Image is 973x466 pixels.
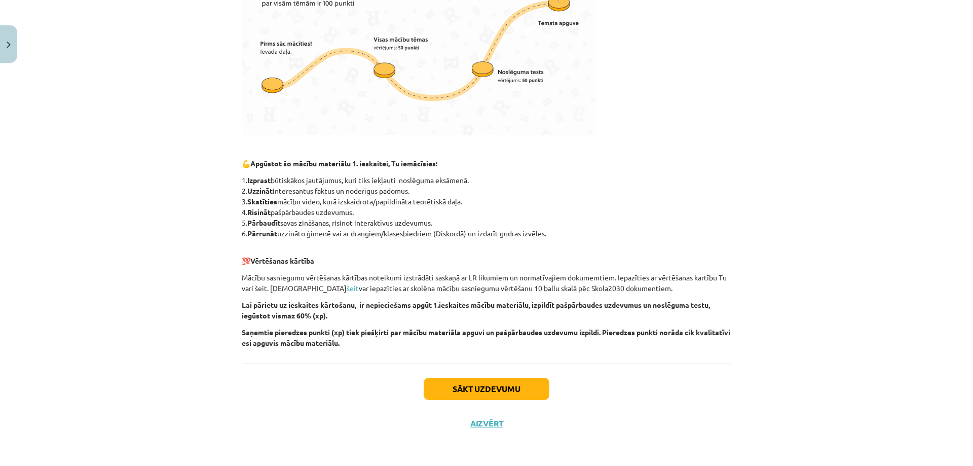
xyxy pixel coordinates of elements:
[347,283,359,293] a: šeit
[467,418,506,428] button: Aizvērt
[247,218,280,227] strong: Pārbaudīt
[247,229,277,238] strong: Pārrunāt
[242,272,731,294] p: Mācību sasniegumu vērtēšanas kārtības noteikumi izstrādāti saskaņā ar LR likumiem un normatīvajie...
[242,175,731,239] p: 1. būtiskākos jautājumus, kuri tiks iekļauti noslēguma eksāmenā. 2. interesantus faktus un noderī...
[247,175,271,185] strong: Izprast
[250,159,437,168] strong: Apgūstot šo mācību materiālu 1. ieskaitei, Tu iemācīsies:
[250,256,314,265] strong: Vērtēšanas kārtība
[242,158,731,169] p: 💪
[7,42,11,48] img: icon-close-lesson-0947bae3869378f0d4975bcd49f059093ad1ed9edebbc8119c70593378902aed.svg
[247,197,277,206] strong: Skatīties
[247,207,271,217] strong: Risināt
[242,328,730,347] strong: Saņemtie pieredzes punkti (xp) tiek piešķirti par mācību materiāla apguvi un pašpārbaudes uzdevum...
[247,186,273,195] strong: Uzzināt
[424,378,549,400] button: Sākt uzdevumu
[242,300,710,320] strong: Lai pārietu uz ieskaites kārtošanu, ir nepieciešams apgūt 1.ieskaites mācību materiālu, izpildīt ...
[242,245,731,266] p: 💯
